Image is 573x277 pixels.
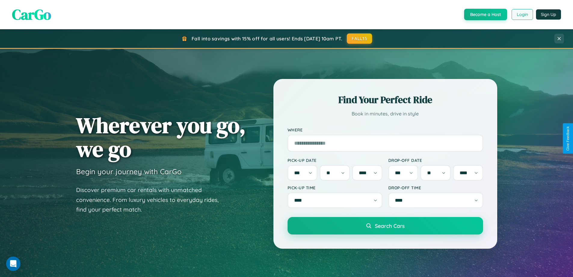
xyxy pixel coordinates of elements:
span: CarGo [12,5,51,24]
label: Drop-off Time [388,185,483,190]
span: Search Cars [375,222,405,229]
button: Login [512,9,533,20]
label: Pick-up Time [288,185,382,190]
button: Search Cars [288,217,483,235]
button: Sign Up [536,9,561,20]
div: Give Feedback [566,126,570,151]
label: Drop-off Date [388,158,483,163]
p: Book in minutes, drive in style [288,109,483,118]
button: FALL15 [347,33,372,44]
label: Where [288,127,483,132]
label: Pick-up Date [288,158,382,163]
iframe: Intercom live chat [6,257,20,271]
h3: Begin your journey with CarGo [76,167,182,176]
h1: Wherever you go, we go [76,113,246,161]
span: Fall into savings with 15% off for all users! Ends [DATE] 10am PT. [192,36,342,42]
h2: Find Your Perfect Ride [288,93,483,106]
button: Become a Host [464,9,507,20]
p: Discover premium car rentals with unmatched convenience. From luxury vehicles to everyday rides, ... [76,185,226,215]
